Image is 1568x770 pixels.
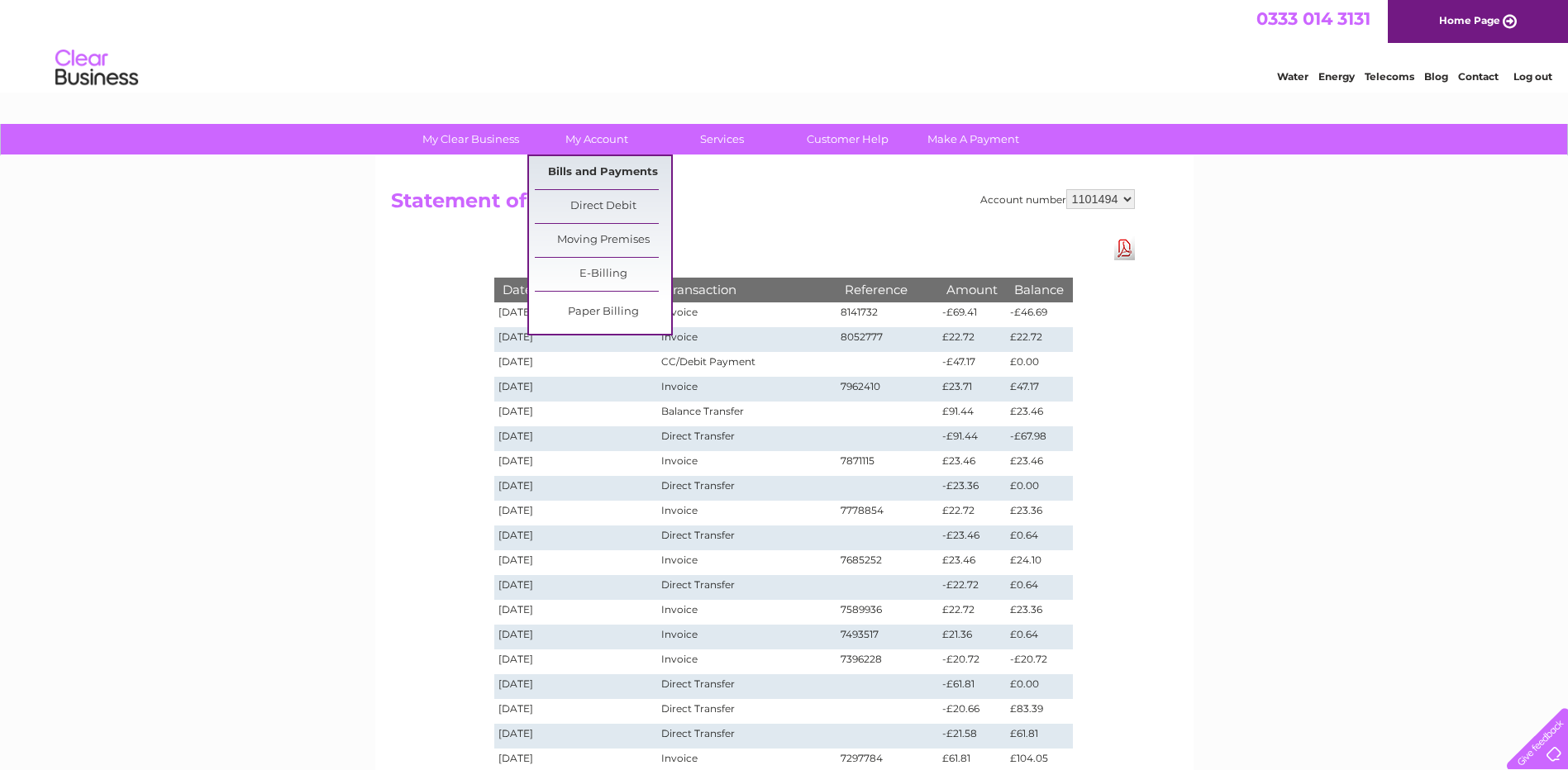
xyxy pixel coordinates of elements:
[1006,525,1072,550] td: £0.64
[494,352,658,377] td: [DATE]
[494,377,658,402] td: [DATE]
[654,124,790,154] a: Services
[528,124,665,154] a: My Account
[494,525,658,550] td: [DATE]
[938,724,1006,749] td: -£21.58
[535,156,671,189] a: Bills and Payments
[938,600,1006,625] td: £22.72
[938,451,1006,476] td: £23.46
[938,402,1006,426] td: £91.44
[494,501,658,525] td: [DATE]
[657,575,836,600] td: Direct Transfer
[494,426,658,451] td: [DATE]
[938,699,1006,724] td: -£20.66
[657,649,836,674] td: Invoice
[905,124,1041,154] a: Make A Payment
[494,327,658,352] td: [DATE]
[535,190,671,223] a: Direct Debit
[1006,501,1072,525] td: £23.36
[657,674,836,699] td: Direct Transfer
[938,649,1006,674] td: -£20.72
[494,278,658,302] th: Date
[1318,70,1355,83] a: Energy
[657,501,836,525] td: Invoice
[657,278,836,302] th: Transaction
[1006,402,1072,426] td: £23.46
[938,327,1006,352] td: £22.72
[657,625,836,649] td: Invoice
[938,501,1006,525] td: £22.72
[55,43,139,93] img: logo.png
[938,476,1006,501] td: -£23.36
[836,377,939,402] td: 7962410
[938,377,1006,402] td: £23.71
[494,625,658,649] td: [DATE]
[1006,600,1072,625] td: £23.36
[657,724,836,749] td: Direct Transfer
[1365,70,1414,83] a: Telecoms
[657,377,836,402] td: Invoice
[494,699,658,724] td: [DATE]
[657,302,836,327] td: Invoice
[494,302,658,327] td: [DATE]
[1513,70,1552,83] a: Log out
[494,476,658,501] td: [DATE]
[1006,302,1072,327] td: -£46.69
[535,258,671,291] a: E-Billing
[1006,352,1072,377] td: £0.00
[938,625,1006,649] td: £21.36
[779,124,916,154] a: Customer Help
[494,550,658,575] td: [DATE]
[980,189,1135,209] div: Account number
[403,124,539,154] a: My Clear Business
[535,296,671,329] a: Paper Billing
[657,525,836,550] td: Direct Transfer
[657,327,836,352] td: Invoice
[1006,327,1072,352] td: £22.72
[657,402,836,426] td: Balance Transfer
[494,575,658,600] td: [DATE]
[1006,699,1072,724] td: £83.39
[1006,674,1072,699] td: £0.00
[836,550,939,575] td: 7685252
[657,600,836,625] td: Invoice
[1006,649,1072,674] td: -£20.72
[494,649,658,674] td: [DATE]
[1006,550,1072,575] td: £24.10
[657,699,836,724] td: Direct Transfer
[938,674,1006,699] td: -£61.81
[391,189,1135,221] h2: Statement of Accounts
[938,575,1006,600] td: -£22.72
[1006,575,1072,600] td: £0.64
[938,352,1006,377] td: -£47.17
[657,476,836,501] td: Direct Transfer
[836,327,939,352] td: 8052777
[1006,476,1072,501] td: £0.00
[1114,236,1135,260] a: Download Pdf
[938,550,1006,575] td: £23.46
[494,402,658,426] td: [DATE]
[657,352,836,377] td: CC/Debit Payment
[657,550,836,575] td: Invoice
[938,302,1006,327] td: -£69.41
[836,451,939,476] td: 7871115
[836,625,939,649] td: 7493517
[836,278,939,302] th: Reference
[535,224,671,257] a: Moving Premises
[494,600,658,625] td: [DATE]
[938,426,1006,451] td: -£91.44
[1424,70,1448,83] a: Blog
[1006,426,1072,451] td: -£67.98
[1006,451,1072,476] td: £23.46
[1006,625,1072,649] td: £0.64
[938,278,1006,302] th: Amount
[1256,8,1370,29] a: 0333 014 3131
[657,451,836,476] td: Invoice
[836,501,939,525] td: 7778854
[1277,70,1308,83] a: Water
[394,9,1175,80] div: Clear Business is a trading name of Verastar Limited (registered in [GEOGRAPHIC_DATA] No. 3667643...
[836,600,939,625] td: 7589936
[1006,377,1072,402] td: £47.17
[1458,70,1499,83] a: Contact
